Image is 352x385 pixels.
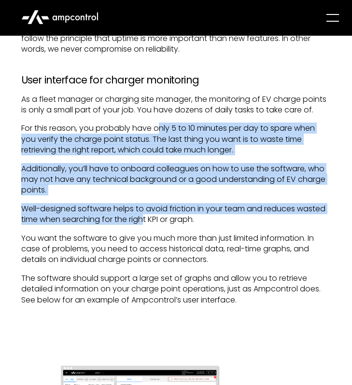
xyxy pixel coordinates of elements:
p: Ampcontrol ensures an uptime of 99.99 to 99.999%. We train our engineers to follow the principle ... [21,22,331,55]
p: Additionally, you’ll have to onboard colleagues on how to use the software, who may not have any ... [21,164,331,196]
p: As a fleet manager or charging site manager, the monitoring of EV charge points is only a small p... [21,94,331,116]
p: Well-designed software helps to avoid friction in your team and reduces wasted time when searchin... [21,204,331,225]
p: The software should support a large set of graphs and allow you to retrieve detailed information ... [21,273,331,305]
p: You want the software to give you much more than just limited information. In case of problems, y... [21,233,331,265]
p: ‍ [21,313,331,324]
h3: User interface for charger monitoring [21,74,331,86]
div: menu [315,4,346,31]
p: For this reason, you probably have only 5 to 10 minutes per day to spare when you verify the char... [21,123,331,155]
